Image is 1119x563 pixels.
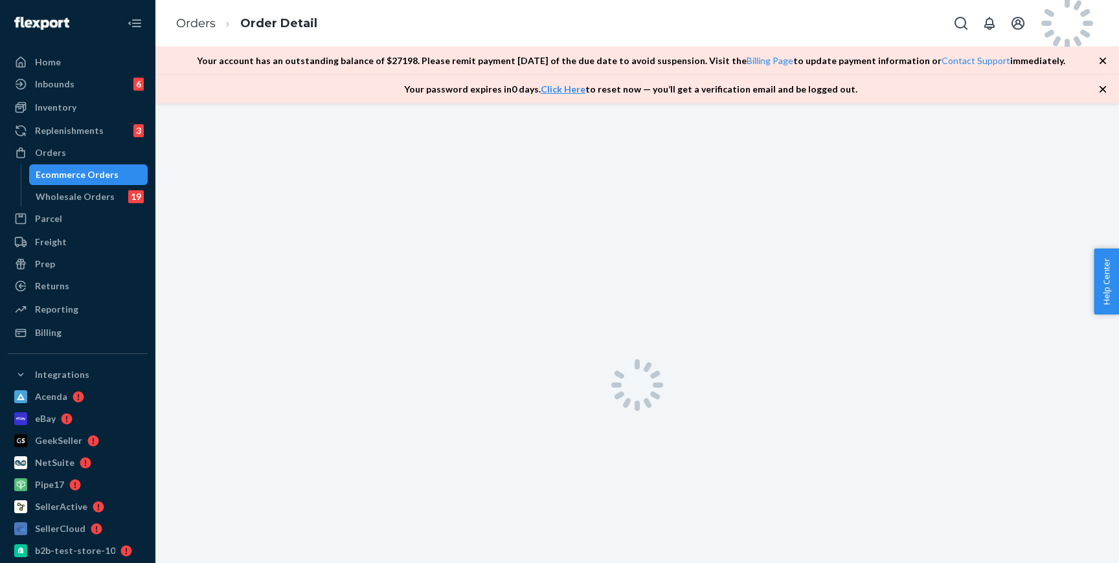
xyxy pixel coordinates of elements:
div: Freight [35,236,67,248]
a: Acenda [8,386,148,407]
a: Orders [176,16,216,30]
a: SellerActive [8,496,148,517]
p: Your password expires in 0 days . to reset now — you’ll get a verification email and be logged out. [404,83,857,96]
div: Reporting [35,303,78,316]
a: Inventory [8,97,148,118]
div: Acenda [35,390,67,403]
div: Wholesale Orders [36,190,115,203]
a: SellerCloud [8,518,148,539]
div: Billing [35,326,62,339]
div: Pipe17 [35,478,64,491]
a: Click Here [541,83,585,94]
div: NetSuite [35,456,74,469]
a: Billing [8,322,148,343]
button: Open account menu [1005,10,1031,36]
a: Parcel [8,208,148,229]
button: Open Search Box [948,10,974,36]
div: 6 [133,78,144,91]
div: Replenishments [35,124,104,137]
div: Orders [35,146,66,159]
div: Integrations [35,368,89,381]
a: Reporting [8,299,148,320]
div: b2b-test-store-10 [35,544,115,557]
div: Inbounds [35,78,74,91]
div: Inventory [35,101,76,114]
a: Ecommerce Orders [29,164,148,185]
div: 19 [128,190,144,203]
ol: breadcrumbs [166,5,328,43]
img: Flexport logo [14,17,69,30]
button: Close Navigation [122,10,148,36]
div: SellerCloud [35,522,85,535]
div: eBay [35,412,56,425]
div: 3 [133,124,144,137]
button: Open notifications [977,10,1002,36]
a: Freight [8,232,148,252]
a: Prep [8,254,148,274]
a: Orders [8,142,148,163]
a: NetSuite [8,452,148,473]
a: Contact Support [942,55,1010,66]
button: Integrations [8,364,148,385]
div: Ecommerce Orders [36,168,119,181]
div: GeekSeller [35,434,82,447]
a: b2b-test-store-10 [8,540,148,561]
a: Replenishments3 [8,120,148,141]
a: Pipe17 [8,474,148,495]
div: Home [35,56,61,69]
div: Returns [35,280,69,293]
a: Returns [8,276,148,296]
a: Order Detail [240,16,317,30]
p: Your account has an outstanding balance of $ 27198 . Please remit payment [DATE] of the due date ... [197,54,1065,67]
a: Wholesale Orders19 [29,186,148,207]
div: Parcel [35,212,62,225]
button: Help Center [1094,248,1119,315]
div: Prep [35,258,55,270]
a: eBay [8,408,148,429]
a: Home [8,52,148,72]
div: SellerActive [35,500,87,513]
a: GeekSeller [8,430,148,451]
a: Inbounds6 [8,74,148,94]
a: Billing Page [747,55,793,66]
